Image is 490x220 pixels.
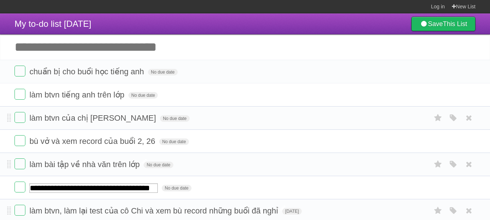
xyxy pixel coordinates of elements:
[128,92,158,99] span: No due date
[29,137,157,146] span: bù vở và xem record của buổi 2, 26
[15,112,25,123] label: Done
[15,19,91,29] span: My to-do list [DATE]
[431,205,445,217] label: Star task
[148,69,177,75] span: No due date
[15,182,25,192] label: Done
[159,138,189,145] span: No due date
[29,160,141,169] span: làm bài tập về nhà văn trên lớp
[431,158,445,170] label: Star task
[29,206,280,215] span: làm btvn, làm lại test của cô Chi và xem bù record những buổi đã nghỉ
[15,158,25,169] label: Done
[29,90,126,99] span: làm btvn tiếng anh trên lớp
[15,135,25,146] label: Done
[431,112,445,124] label: Star task
[144,162,173,168] span: No due date
[29,113,158,123] span: làm btvn của chị [PERSON_NAME]
[15,205,25,216] label: Done
[160,115,189,122] span: No due date
[162,185,191,191] span: No due date
[15,66,25,76] label: Done
[443,20,467,28] b: This List
[411,17,475,31] a: SaveThis List
[15,89,25,100] label: Done
[29,67,146,76] span: chuẩn bị cho buổi học tiếng anh
[282,208,302,215] span: [DATE]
